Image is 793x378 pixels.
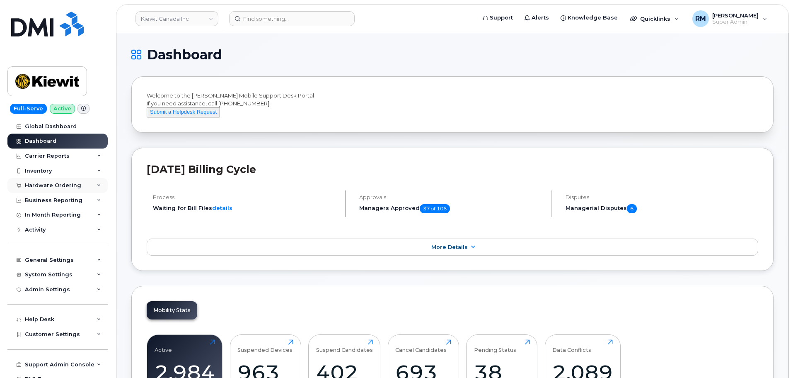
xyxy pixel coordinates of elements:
[420,204,450,213] span: 37 of 106
[566,194,758,200] h4: Disputes
[627,204,637,213] span: 6
[147,108,220,115] a: Submit a Helpdesk Request
[552,339,591,353] div: Data Conflicts
[147,92,758,117] div: Welcome to the [PERSON_NAME] Mobile Support Desk Portal If you need assistance, call [PHONE_NUMBER].
[395,339,447,353] div: Cancel Candidates
[153,204,338,212] li: Waiting for Bill Files
[757,342,787,372] iframe: Messenger Launcher
[212,205,232,211] a: details
[359,204,544,213] h5: Managers Approved
[359,194,544,200] h4: Approvals
[431,244,468,250] span: More Details
[147,49,222,61] span: Dashboard
[316,339,373,353] div: Suspend Candidates
[147,163,758,176] h2: [DATE] Billing Cycle
[237,339,293,353] div: Suspended Devices
[155,339,172,353] div: Active
[474,339,516,353] div: Pending Status
[147,107,220,117] button: Submit a Helpdesk Request
[153,194,338,200] h4: Process
[566,204,758,213] h5: Managerial Disputes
